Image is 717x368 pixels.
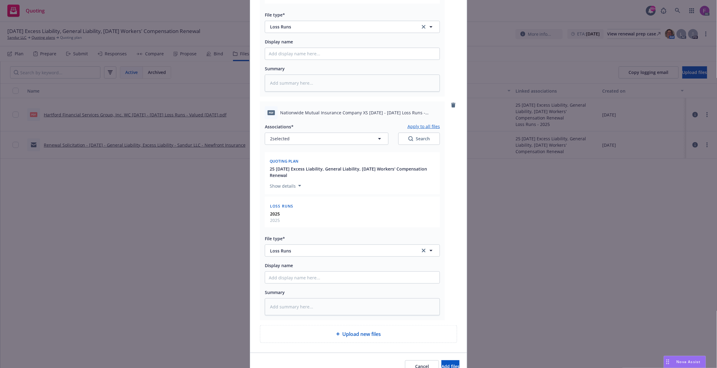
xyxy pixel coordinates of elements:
[420,247,427,254] a: clear selection
[408,136,430,142] div: Search
[265,48,440,60] input: Add display name here...
[420,23,427,31] a: clear selection
[260,325,457,343] div: Upload new files
[270,211,280,217] strong: 2025
[407,123,440,130] button: Apply to all files
[664,356,672,368] div: Drag to move
[270,248,412,254] span: Loss Runs
[280,109,440,116] span: Nationwide Mutual Insurance Company XS [DATE] - [DATE] Loss Runs - Valued [DATE].PDF
[265,12,285,18] span: File type*
[677,359,701,364] span: Nova Assist
[265,66,285,72] span: Summary
[664,356,706,368] button: Nova Assist
[408,136,413,141] svg: Search
[270,135,290,142] span: 2 selected
[265,133,389,145] button: 2selected
[265,263,293,268] span: Display name
[265,21,440,33] button: Loss Runsclear selection
[268,110,275,115] span: PDF
[398,133,440,145] button: SearchSearch
[450,101,457,109] a: remove
[270,159,298,164] span: Quoting plan
[265,289,285,295] span: Summary
[265,272,440,283] input: Add display name here...
[265,124,294,130] span: Associations*
[270,204,294,209] span: Loss Runs
[270,217,280,223] span: 2025
[267,182,304,190] button: Show details
[265,39,293,45] span: Display name
[342,330,381,338] span: Upload new files
[270,24,412,30] span: Loss Runs
[265,236,285,241] span: File type*
[265,245,440,257] button: Loss Runsclear selection
[270,166,436,178] button: 25 [DATE] Excess Liability, General Liability, [DATE] Workers' Compensation Renewal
